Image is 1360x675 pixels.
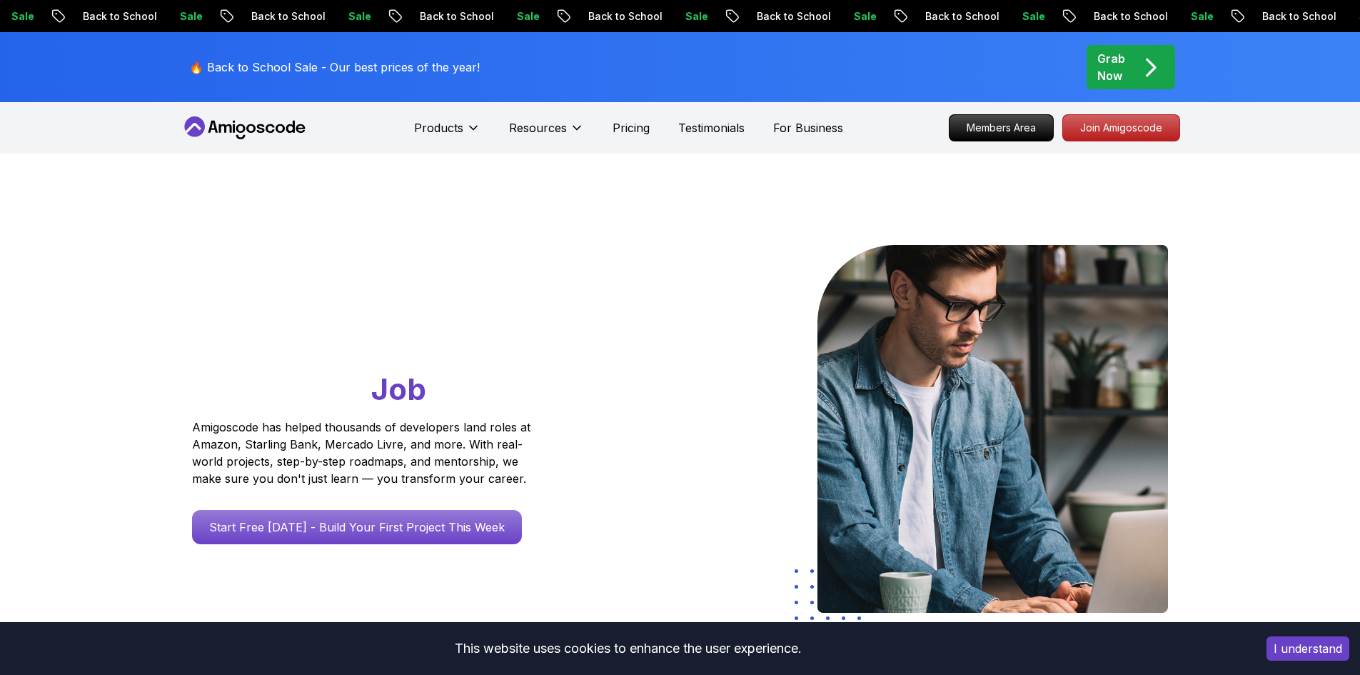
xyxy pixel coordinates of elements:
[371,371,426,407] span: Job
[11,633,1245,664] div: This website uses cookies to enhance the user experience.
[408,9,505,24] p: Back to School
[509,119,584,148] button: Resources
[1097,50,1125,84] p: Grab Now
[71,9,168,24] p: Back to School
[240,9,337,24] p: Back to School
[745,9,842,24] p: Back to School
[1179,9,1225,24] p: Sale
[192,245,585,410] h1: Go From Learning to Hired: Master Java, Spring Boot & Cloud Skills That Get You the
[950,115,1053,141] p: Members Area
[914,9,1011,24] p: Back to School
[678,119,745,136] a: Testimonials
[192,419,535,487] p: Amigoscode has helped thousands of developers land roles at Amazon, Starling Bank, Mercado Livre,...
[1082,9,1179,24] p: Back to School
[1011,9,1057,24] p: Sale
[1063,115,1179,141] p: Join Amigoscode
[509,119,567,136] p: Resources
[817,245,1168,613] img: hero
[414,119,480,148] button: Products
[337,9,383,24] p: Sale
[577,9,674,24] p: Back to School
[1266,636,1349,661] button: Accept cookies
[1251,9,1348,24] p: Back to School
[674,9,720,24] p: Sale
[949,114,1054,141] a: Members Area
[414,119,463,136] p: Products
[842,9,888,24] p: Sale
[189,59,480,76] p: 🔥 Back to School Sale - Our best prices of the year!
[773,119,843,136] a: For Business
[168,9,214,24] p: Sale
[1062,114,1180,141] a: Join Amigoscode
[613,119,650,136] a: Pricing
[192,510,522,544] a: Start Free [DATE] - Build Your First Project This Week
[505,9,551,24] p: Sale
